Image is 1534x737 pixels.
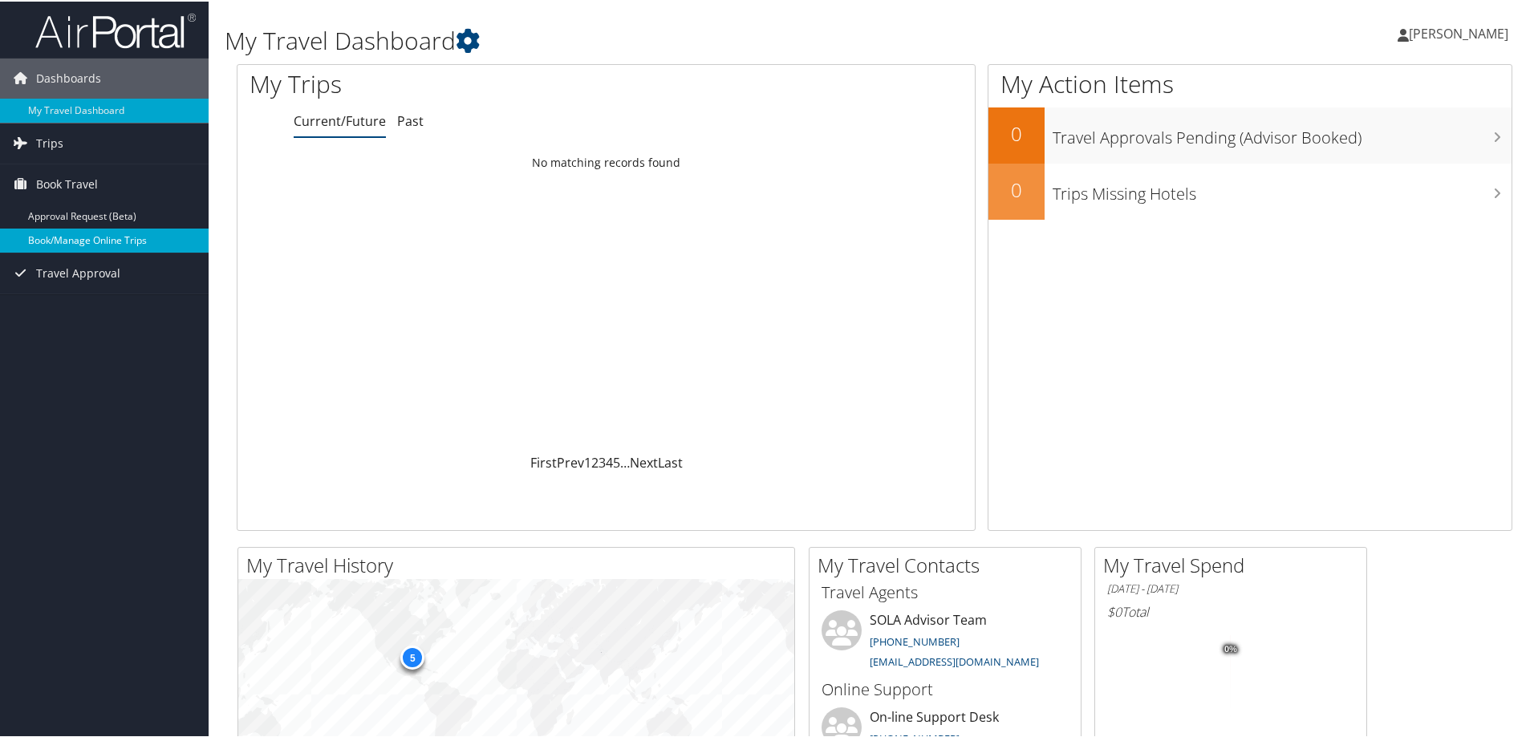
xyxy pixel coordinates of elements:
[814,609,1077,674] li: SOLA Advisor Team
[988,119,1045,146] h2: 0
[1398,8,1524,56] a: [PERSON_NAME]
[225,22,1091,56] h1: My Travel Dashboard
[606,452,613,470] a: 4
[1103,550,1366,577] h2: My Travel Spend
[613,452,620,470] a: 5
[1107,601,1122,619] span: $0
[818,550,1081,577] h2: My Travel Contacts
[250,66,655,99] h1: My Trips
[36,252,120,292] span: Travel Approval
[988,162,1512,218] a: 0Trips Missing Hotels
[1053,117,1512,148] h3: Travel Approvals Pending (Advisor Booked)
[1053,173,1512,204] h3: Trips Missing Hotels
[1107,601,1354,619] h6: Total
[988,66,1512,99] h1: My Action Items
[36,57,101,97] span: Dashboards
[822,677,1069,699] h3: Online Support
[630,452,658,470] a: Next
[397,111,424,128] a: Past
[870,653,1039,667] a: [EMAIL_ADDRESS][DOMAIN_NAME]
[557,452,584,470] a: Prev
[530,452,557,470] a: First
[599,452,606,470] a: 3
[36,122,63,162] span: Trips
[400,644,424,668] div: 5
[36,163,98,203] span: Book Travel
[988,175,1045,202] h2: 0
[1224,643,1237,653] tspan: 0%
[620,452,630,470] span: …
[294,111,386,128] a: Current/Future
[237,147,975,176] td: No matching records found
[246,550,794,577] h2: My Travel History
[658,452,683,470] a: Last
[35,10,196,48] img: airportal-logo.png
[988,106,1512,162] a: 0Travel Approvals Pending (Advisor Booked)
[822,580,1069,602] h3: Travel Agents
[1107,580,1354,595] h6: [DATE] - [DATE]
[591,452,599,470] a: 2
[584,452,591,470] a: 1
[1409,23,1508,41] span: [PERSON_NAME]
[870,633,960,647] a: [PHONE_NUMBER]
